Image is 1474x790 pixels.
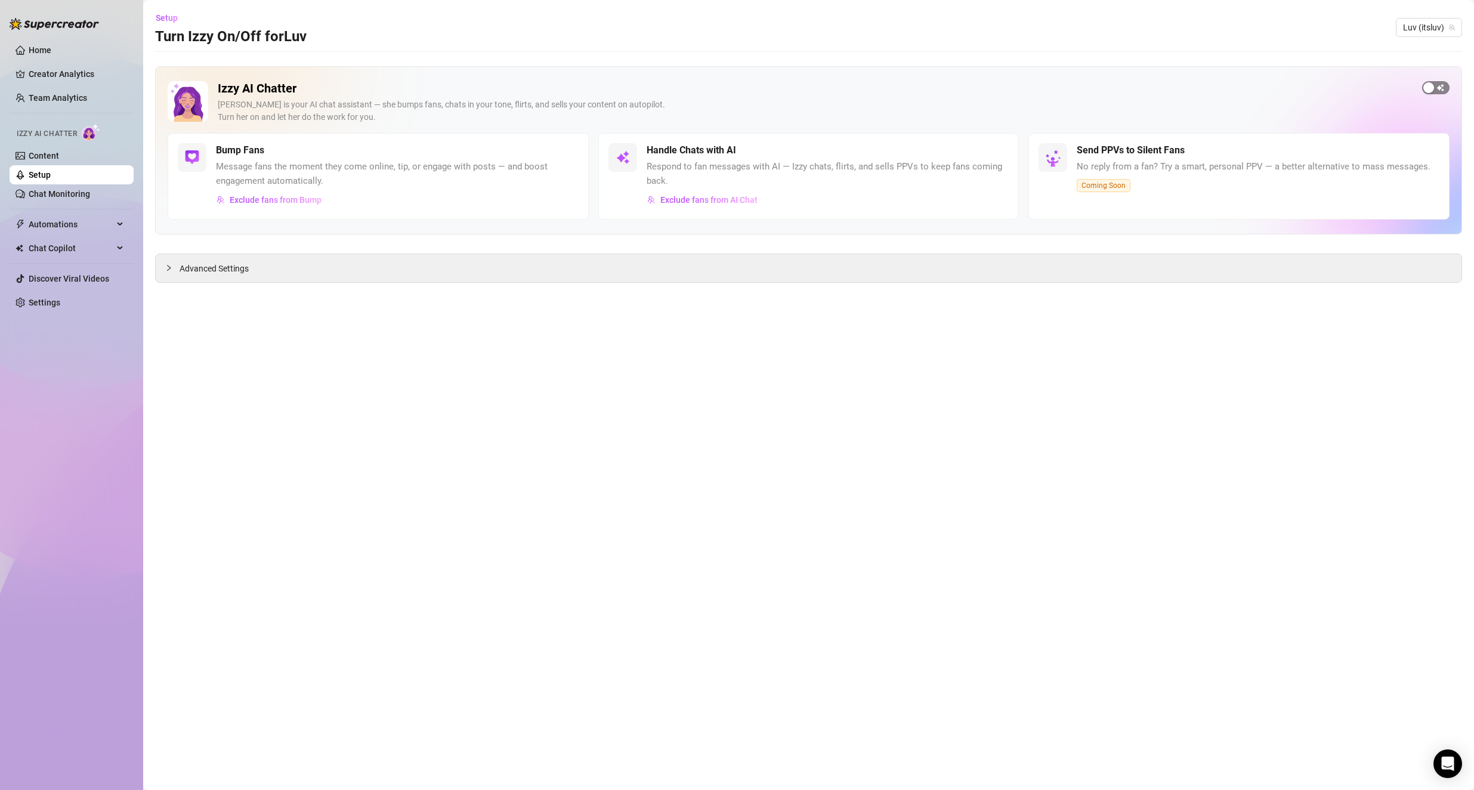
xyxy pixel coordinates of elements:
h5: Handle Chats with AI [647,143,736,158]
div: Open Intercom Messenger [1433,749,1462,778]
img: logo-BBDzfeDw.svg [10,18,99,30]
span: No reply from a fan? Try a smart, personal PPV — a better alternative to mass messages. [1077,160,1430,174]
span: Respond to fan messages with AI — Izzy chats, flirts, and sells PPVs to keep fans coming back. [647,160,1009,188]
h2: Izzy AI Chatter [218,81,1413,96]
img: svg%3e [185,150,199,165]
span: thunderbolt [16,220,25,229]
a: Setup [29,170,51,180]
div: collapsed [165,261,180,274]
a: Team Analytics [29,93,87,103]
span: Exclude fans from AI Chat [660,195,758,205]
button: Exclude fans from Bump [216,190,322,209]
span: Exclude fans from Bump [230,195,322,205]
span: Chat Copilot [29,239,113,258]
a: Settings [29,298,60,307]
span: Luv (itsluv) [1403,18,1455,36]
img: svg%3e [647,196,656,204]
img: Chat Copilot [16,244,23,252]
span: collapsed [165,264,172,271]
img: svg%3e [217,196,225,204]
button: Setup [155,8,187,27]
a: Home [29,45,51,55]
span: Coming Soon [1077,179,1130,192]
img: Izzy AI Chatter [168,81,208,122]
span: Setup [156,13,178,23]
h3: Turn Izzy On/Off for Luv [155,27,307,47]
a: Discover Viral Videos [29,274,109,283]
span: Izzy AI Chatter [17,128,77,140]
a: Creator Analytics [29,64,124,84]
img: svg%3e [616,150,630,165]
img: silent-fans-ppv-o-N6Mmdf.svg [1045,150,1064,169]
span: Advanced Settings [180,262,249,275]
h5: Bump Fans [216,143,264,158]
span: team [1448,24,1456,31]
div: [PERSON_NAME] is your AI chat assistant — she bumps fans, chats in your tone, flirts, and sells y... [218,98,1413,124]
span: Automations [29,215,113,234]
a: Content [29,151,59,161]
img: AI Chatter [82,124,100,141]
a: Chat Monitoring [29,189,90,199]
h5: Send PPVs to Silent Fans [1077,143,1185,158]
button: Exclude fans from AI Chat [647,190,758,209]
span: Message fans the moment they come online, tip, or engage with posts — and boost engagement automa... [216,160,579,188]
